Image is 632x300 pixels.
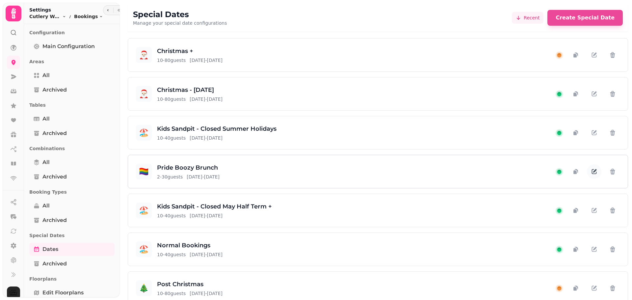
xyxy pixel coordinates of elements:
[29,69,115,82] a: All
[157,251,186,258] span: 10 - 40 guests
[29,13,103,20] nav: breadcrumb
[29,127,115,140] a: Archived
[512,12,543,24] button: Recent
[42,202,50,210] span: All
[157,202,272,211] h3: Kids Sandpit - Closed May Half Term +
[133,9,227,20] h1: Special Dates
[74,13,103,20] button: Bookings
[29,40,115,53] a: Main Configuration
[157,174,183,180] span: 2 - 30 guests
[29,214,115,227] a: Archived
[42,289,84,297] span: Edit Floorplans
[42,158,50,166] span: All
[29,257,115,270] a: Archived
[29,83,115,96] a: Archived
[157,57,186,64] span: 10 - 80 guests
[157,163,220,172] h3: Pride Boozy Brunch
[29,13,61,20] span: Cutlery Works
[139,127,149,138] span: 🏖️
[139,50,149,60] span: 🎅🏻
[157,280,223,289] h3: Post Christmas
[157,241,223,250] h3: Normal Bookings
[29,243,115,256] a: Dates
[190,212,223,219] span: [DATE] - [DATE]
[7,286,20,300] img: User avatar
[187,174,220,180] span: [DATE] - [DATE]
[133,20,227,26] p: Manage your special date configurations
[29,27,115,39] p: Configuration
[29,286,115,299] a: Edit Floorplans
[42,86,67,94] span: Archived
[157,212,186,219] span: 10 - 40 guests
[190,96,223,102] span: [DATE] - [DATE]
[29,156,115,169] a: All
[157,135,186,141] span: 10 - 40 guests
[524,14,540,21] span: Recent
[139,244,149,255] span: 🏖️
[139,89,149,99] span: 🎅🏻
[29,143,115,154] p: Combinations
[157,85,223,95] h3: Christmas - [DATE]
[29,273,115,285] p: Floorplans
[29,7,103,13] h2: Settings
[29,199,115,212] a: All
[190,57,223,64] span: [DATE] - [DATE]
[42,216,67,224] span: Archived
[29,112,115,125] a: All
[29,13,66,20] button: Cutlery Works
[29,170,115,183] a: Archived
[6,286,21,300] button: User avatar
[42,245,58,253] span: Dates
[29,186,115,198] p: Booking Types
[42,129,67,137] span: Archived
[157,96,186,102] span: 10 - 80 guests
[29,230,115,241] p: Special Dates
[139,205,149,216] span: 🏖️
[42,260,67,268] span: Archived
[42,42,95,50] span: Main Configuration
[42,71,50,79] span: All
[157,290,186,297] span: 10 - 80 guests
[29,56,115,68] p: Areas
[42,173,67,181] span: Archived
[190,290,223,297] span: [DATE] - [DATE]
[157,124,276,133] h3: Kids Sandpit - Closed Summer Holidays
[29,99,115,111] p: Tables
[190,251,223,258] span: [DATE] - [DATE]
[547,10,623,26] button: Create Special Date
[157,46,223,56] h3: Christmas +
[190,135,223,141] span: [DATE] - [DATE]
[139,166,149,177] span: 🏳️‍🌈
[556,15,615,20] span: Create Special Date
[139,283,149,293] span: 🎄
[42,115,50,123] span: All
